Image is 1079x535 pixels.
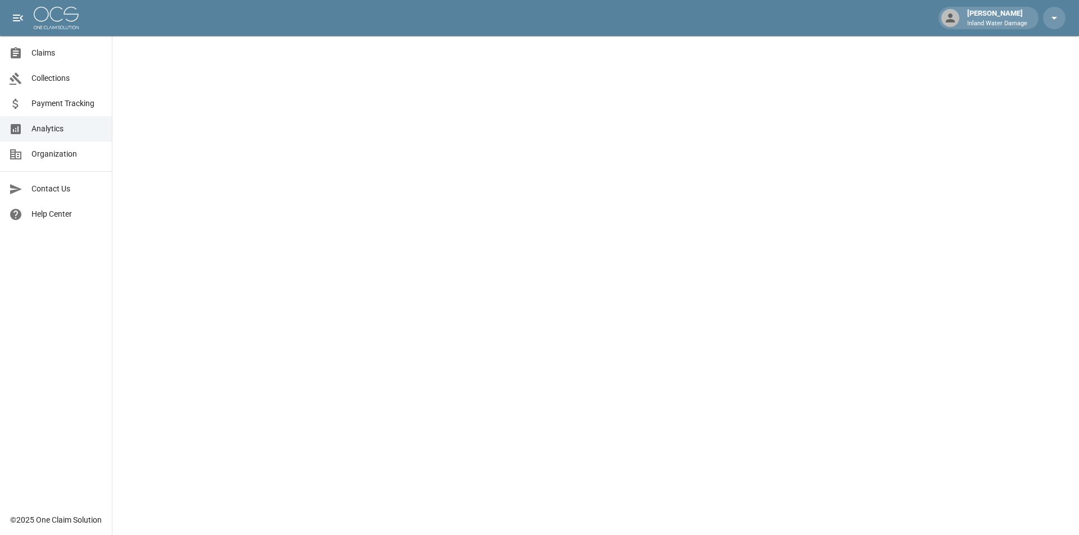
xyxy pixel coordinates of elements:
[31,208,103,220] span: Help Center
[31,183,103,195] span: Contact Us
[34,7,79,29] img: ocs-logo-white-transparent.png
[7,7,29,29] button: open drawer
[31,148,103,160] span: Organization
[31,47,103,59] span: Claims
[31,98,103,109] span: Payment Tracking
[963,8,1032,28] div: [PERSON_NAME]
[112,36,1079,532] iframe: Embedded Dashboard
[31,72,103,84] span: Collections
[967,19,1027,29] p: Inland Water Damage
[31,123,103,135] span: Analytics
[10,514,102,525] div: © 2025 One Claim Solution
